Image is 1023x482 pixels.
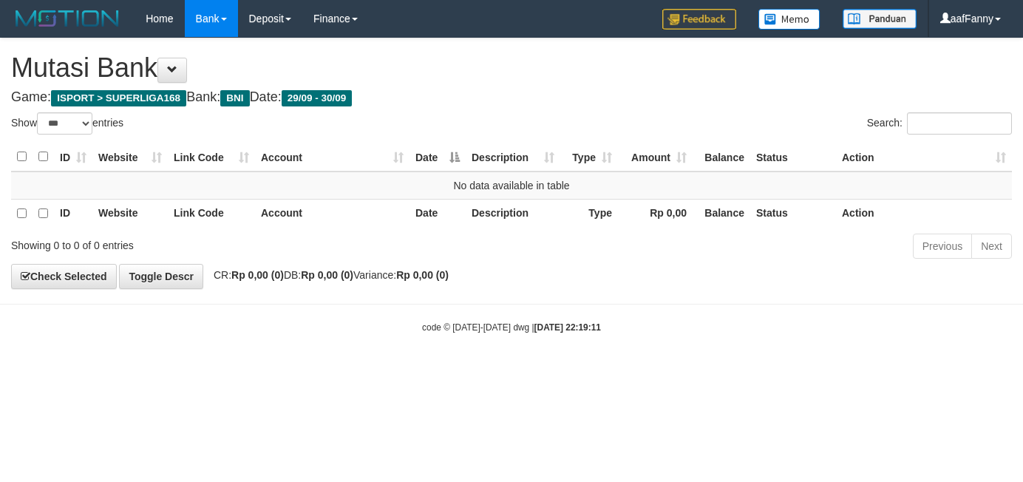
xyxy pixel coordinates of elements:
[618,143,693,172] th: Amount: activate to sort column ascending
[913,234,972,259] a: Previous
[466,143,560,172] th: Description: activate to sort column ascending
[971,234,1012,259] a: Next
[54,143,92,172] th: ID: activate to sort column ascending
[836,199,1012,228] th: Action
[560,199,618,228] th: Type
[231,269,284,281] strong: Rp 0,00 (0)
[54,199,92,228] th: ID
[301,269,353,281] strong: Rp 0,00 (0)
[662,9,736,30] img: Feedback.jpg
[51,90,186,106] span: ISPORT > SUPERLIGA168
[422,322,601,333] small: code © [DATE]-[DATE] dwg |
[396,269,449,281] strong: Rp 0,00 (0)
[867,112,1012,135] label: Search:
[618,199,693,228] th: Rp 0,00
[220,90,249,106] span: BNI
[92,143,168,172] th: Website: activate to sort column ascending
[11,264,117,289] a: Check Selected
[282,90,353,106] span: 29/09 - 30/09
[11,112,123,135] label: Show entries
[843,9,917,29] img: panduan.png
[836,143,1012,172] th: Action: activate to sort column ascending
[92,199,168,228] th: Website
[907,112,1012,135] input: Search:
[534,322,601,333] strong: [DATE] 22:19:11
[11,7,123,30] img: MOTION_logo.png
[11,53,1012,83] h1: Mutasi Bank
[409,143,466,172] th: Date: activate to sort column descending
[119,264,203,289] a: Toggle Descr
[758,9,820,30] img: Button%20Memo.svg
[206,269,449,281] span: CR: DB: Variance:
[255,199,409,228] th: Account
[255,143,409,172] th: Account: activate to sort column ascending
[37,112,92,135] select: Showentries
[11,172,1012,200] td: No data available in table
[750,143,836,172] th: Status
[168,143,255,172] th: Link Code: activate to sort column ascending
[693,199,750,228] th: Balance
[409,199,466,228] th: Date
[560,143,618,172] th: Type: activate to sort column ascending
[11,90,1012,105] h4: Game: Bank: Date:
[11,232,415,253] div: Showing 0 to 0 of 0 entries
[750,199,836,228] th: Status
[466,199,560,228] th: Description
[693,143,750,172] th: Balance
[168,199,255,228] th: Link Code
